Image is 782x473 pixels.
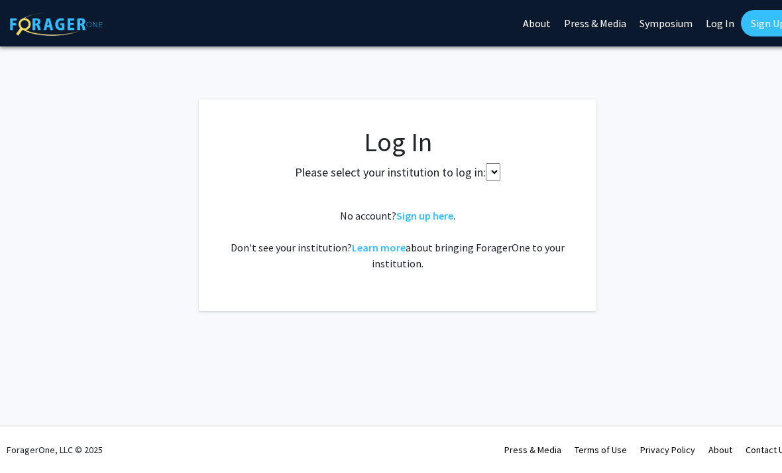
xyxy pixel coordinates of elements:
[640,444,695,456] a: Privacy Policy
[575,444,627,456] a: Terms of Use
[396,209,453,222] a: Sign up here
[7,427,103,473] div: ForagerOne, LLC © 2025
[352,241,406,254] a: Learn more about bringing ForagerOne to your institution
[295,163,486,181] label: Please select your institution to log in:
[10,13,103,36] img: ForagerOne Logo
[225,208,570,271] div: No account? . Don't see your institution? about bringing ForagerOne to your institution.
[225,126,570,158] h1: Log In
[504,444,561,456] a: Press & Media
[708,444,732,456] a: About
